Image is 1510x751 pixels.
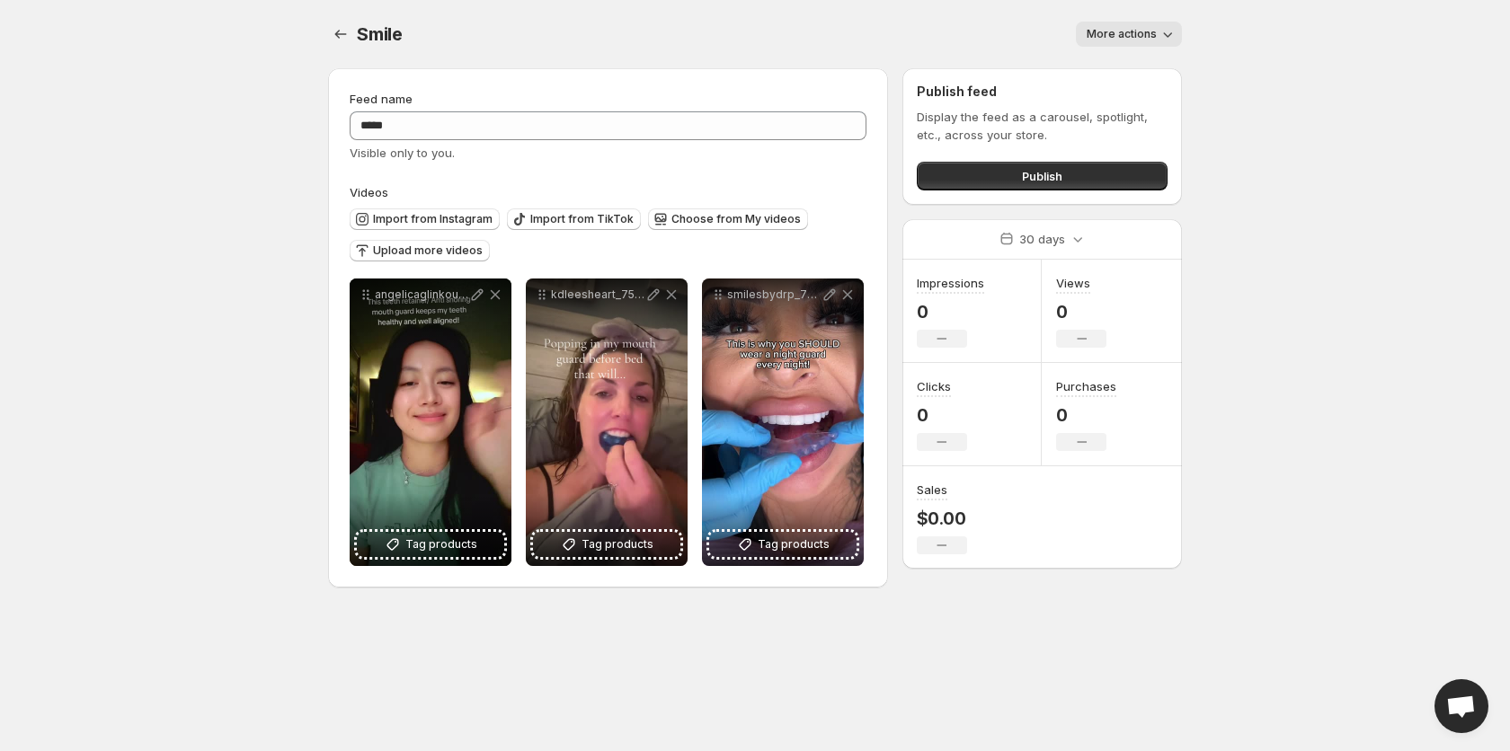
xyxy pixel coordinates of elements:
[350,185,388,199] span: Videos
[1087,27,1157,41] span: More actions
[702,278,864,566] div: smilesbydrp_7515153048151346478Tag products
[375,287,468,302] p: angelicaglinkous_7530472387310144799
[671,212,801,226] span: Choose from My videos
[405,535,477,553] span: Tag products
[727,287,821,302] p: smilesbydrp_7515153048151346478
[533,532,680,557] button: Tag products
[373,212,493,226] span: Import from Instagram
[917,404,967,426] p: 0
[917,377,951,395] h3: Clicks
[917,83,1168,101] h2: Publish feed
[1056,377,1116,395] h3: Purchases
[507,208,641,230] button: Import from TikTok
[350,208,500,230] button: Import from Instagram
[917,481,947,499] h3: Sales
[350,92,413,106] span: Feed name
[1019,230,1065,248] p: 30 days
[1056,404,1116,426] p: 0
[709,532,857,557] button: Tag products
[350,240,490,261] button: Upload more videos
[1076,22,1182,47] button: More actions
[917,274,984,292] h3: Impressions
[1056,301,1106,322] p: 0
[350,278,511,566] div: angelicaglinkous_7530472387310144799Tag products
[1056,274,1090,292] h3: Views
[917,301,984,322] p: 0
[582,535,653,553] span: Tag products
[1022,167,1062,185] span: Publish
[917,508,967,529] p: $0.00
[648,208,808,230] button: Choose from My videos
[917,162,1168,190] button: Publish
[357,532,504,557] button: Tag products
[1434,679,1488,733] a: Open chat
[357,23,403,45] span: Smile
[526,278,688,566] div: kdleesheart_7530438876314357047Tag products
[530,212,634,226] span: Import from TikTok
[917,108,1168,144] p: Display the feed as a carousel, spotlight, etc., across your store.
[350,146,455,160] span: Visible only to you.
[758,535,830,553] span: Tag products
[373,243,483,258] span: Upload more videos
[328,22,353,47] button: Settings
[551,287,644,302] p: kdleesheart_7530438876314357047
